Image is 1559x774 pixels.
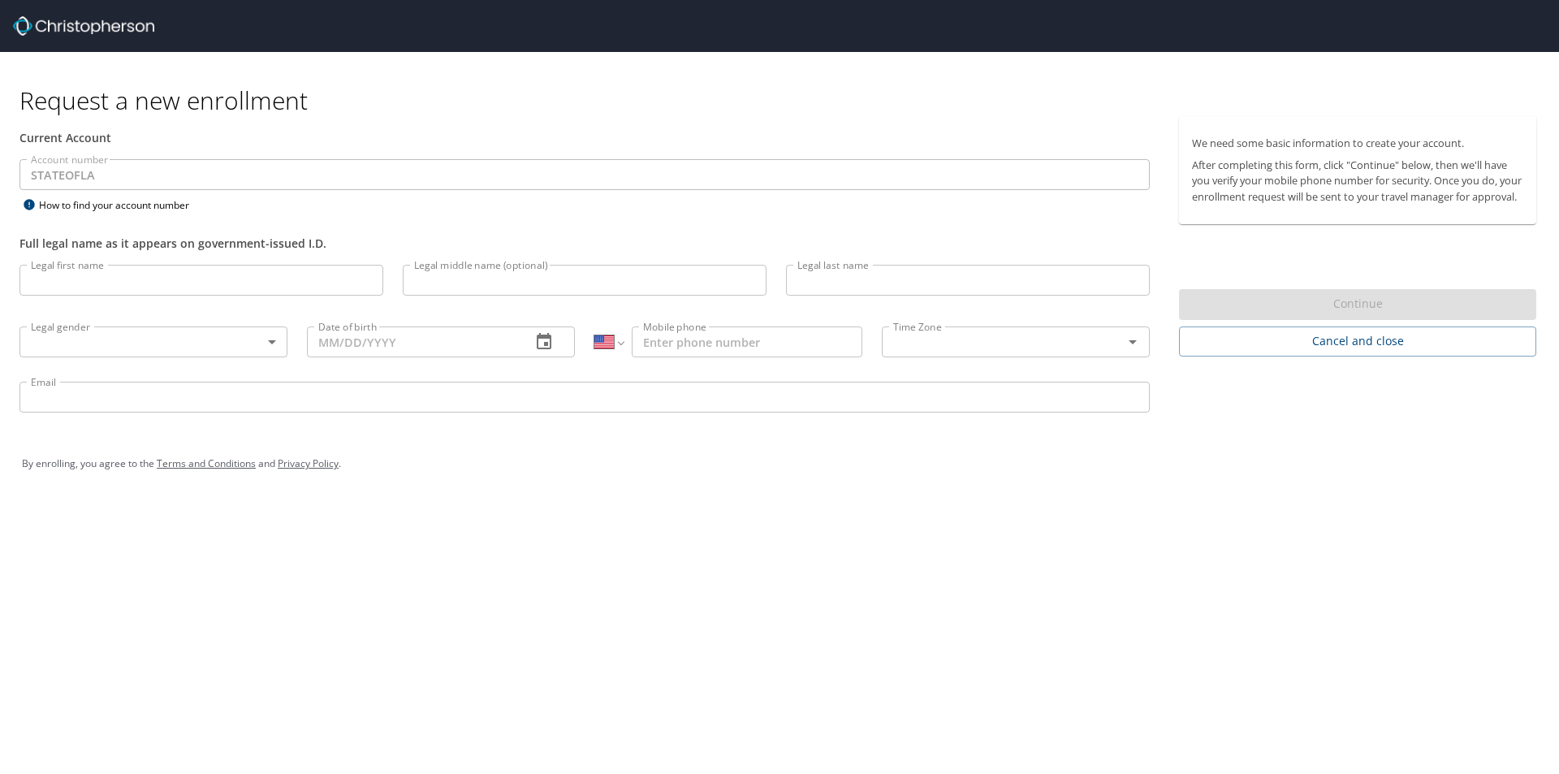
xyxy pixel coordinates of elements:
img: cbt logo [13,16,154,36]
input: MM/DD/YYYY [307,326,518,357]
div: ​ [19,326,287,357]
div: How to find your account number [19,195,222,215]
input: Enter phone number [632,326,862,357]
h1: Request a new enrollment [19,84,1549,116]
a: Privacy Policy [278,456,339,470]
div: Full legal name as it appears on government-issued I.D. [19,235,1150,252]
span: Cancel and close [1192,331,1523,352]
p: After completing this form, click "Continue" below, then we'll have you verify your mobile phone ... [1192,158,1523,205]
a: Terms and Conditions [157,456,256,470]
button: Open [1121,331,1144,353]
div: By enrolling, you agree to the and . [22,443,1537,484]
div: Current Account [19,129,1150,146]
p: We need some basic information to create your account. [1192,136,1523,151]
button: Cancel and close [1179,326,1536,357]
